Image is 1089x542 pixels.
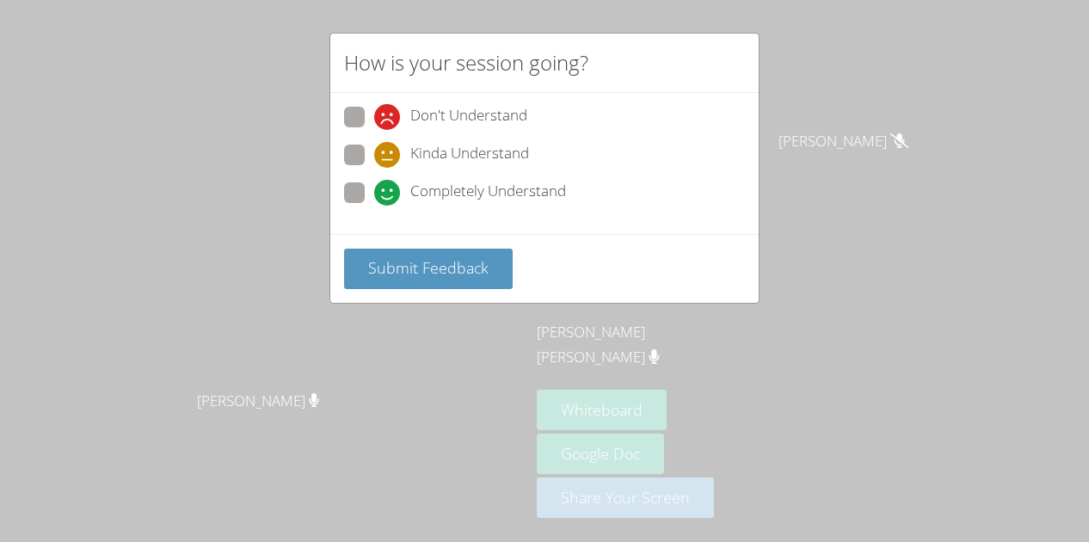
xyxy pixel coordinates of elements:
[344,47,588,78] h2: How is your session going?
[410,180,566,206] span: Completely Understand
[368,257,489,278] span: Submit Feedback
[410,142,529,168] span: Kinda Understand
[410,104,527,130] span: Don't Understand
[344,249,513,289] button: Submit Feedback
